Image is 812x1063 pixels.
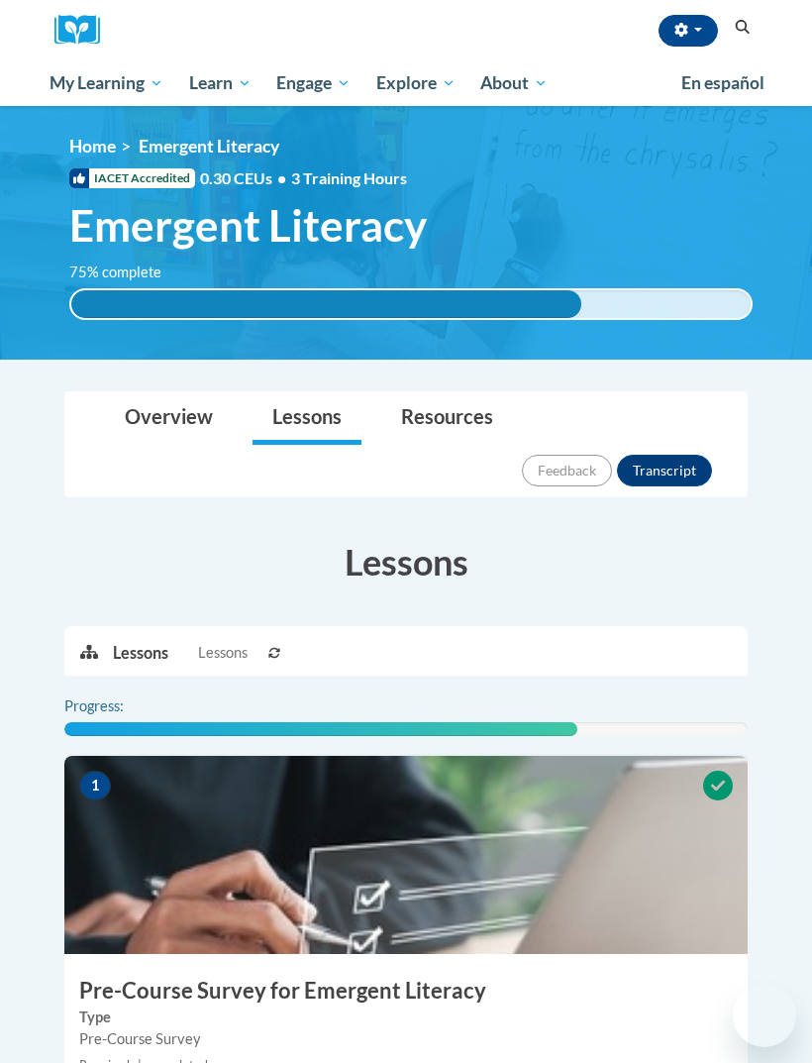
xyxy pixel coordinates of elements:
label: 75% complete [69,262,183,283]
span: IACET Accredited [69,168,195,188]
a: About [468,60,561,106]
span: Emergent Literacy [69,199,427,252]
button: Account Settings [659,15,718,47]
label: Type [79,1007,733,1028]
div: 75% complete [71,290,581,318]
a: Explore [363,60,468,106]
span: 1 [79,771,111,800]
a: Overview [105,392,233,445]
a: Resources [381,392,513,445]
a: My Learning [37,60,176,106]
span: My Learning [50,71,163,95]
h3: Lessons [64,537,748,586]
span: En español [681,72,764,93]
button: Feedback [522,455,612,486]
a: Lessons [253,392,361,445]
button: Search [728,16,758,40]
a: Learn [176,60,264,106]
a: En español [668,62,777,104]
img: Course Image [64,756,748,954]
span: • [277,168,286,187]
div: Main menu [35,60,777,106]
a: Cox Campus [54,15,114,46]
img: Logo brand [54,15,114,46]
span: About [480,71,548,95]
button: Transcript [617,455,712,486]
iframe: Button to launch messaging window [733,984,796,1047]
span: 3 Training Hours [291,168,407,187]
span: 0.30 CEUs [200,167,291,189]
span: Emergent Literacy [139,136,279,157]
a: Home [69,136,116,157]
p: Lessons [113,642,168,664]
span: Explore [376,71,456,95]
a: Engage [263,60,363,106]
span: Engage [276,71,351,95]
label: Progress: [64,695,178,717]
h3: Pre-Course Survey for Emergent Literacy [64,976,748,1007]
span: Lessons [198,642,248,664]
span: Learn [189,71,252,95]
div: Pre-Course Survey [79,1028,733,1050]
